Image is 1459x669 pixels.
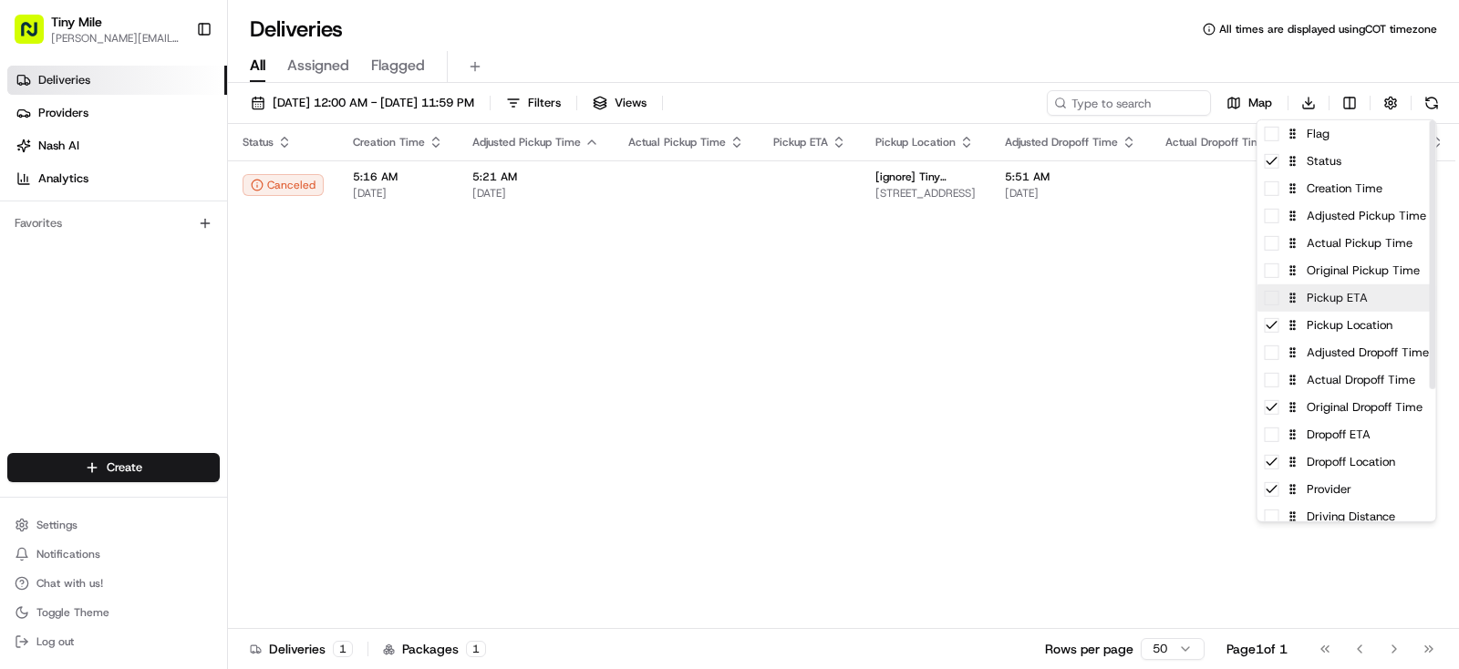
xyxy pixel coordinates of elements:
div: Dropoff Location [1257,448,1436,476]
div: 💻 [154,266,169,281]
div: Adjusted Pickup Time [1257,202,1436,230]
a: Powered byPylon [129,308,221,323]
div: Flag [1257,120,1436,148]
span: API Documentation [172,264,293,283]
div: Provider [1257,476,1436,503]
span: Pylon [181,309,221,323]
div: Actual Pickup Time [1257,230,1436,257]
span: Knowledge Base [36,264,140,283]
div: Adjusted Dropoff Time [1257,339,1436,366]
div: Actual Dropoff Time [1257,366,1436,394]
div: We're available if you need us! [62,192,231,207]
div: Dropoff ETA [1257,421,1436,448]
a: 📗Knowledge Base [11,257,147,290]
div: Original Pickup Time [1257,257,1436,284]
div: Pickup ETA [1257,284,1436,312]
div: Creation Time [1257,175,1436,202]
div: Driving Distance [1257,503,1436,530]
div: Original Dropoff Time [1257,394,1436,421]
div: 📗 [18,266,33,281]
div: Pickup Location [1257,312,1436,339]
img: Nash [18,18,55,55]
button: Start new chat [310,180,332,201]
div: Status [1257,148,1436,175]
div: Start new chat [62,174,299,192]
p: Welcome 👋 [18,73,332,102]
input: Clear [47,118,301,137]
img: 1736555255976-a54dd68f-1ca7-489b-9aae-adbdc363a1c4 [18,174,51,207]
a: 💻API Documentation [147,257,300,290]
